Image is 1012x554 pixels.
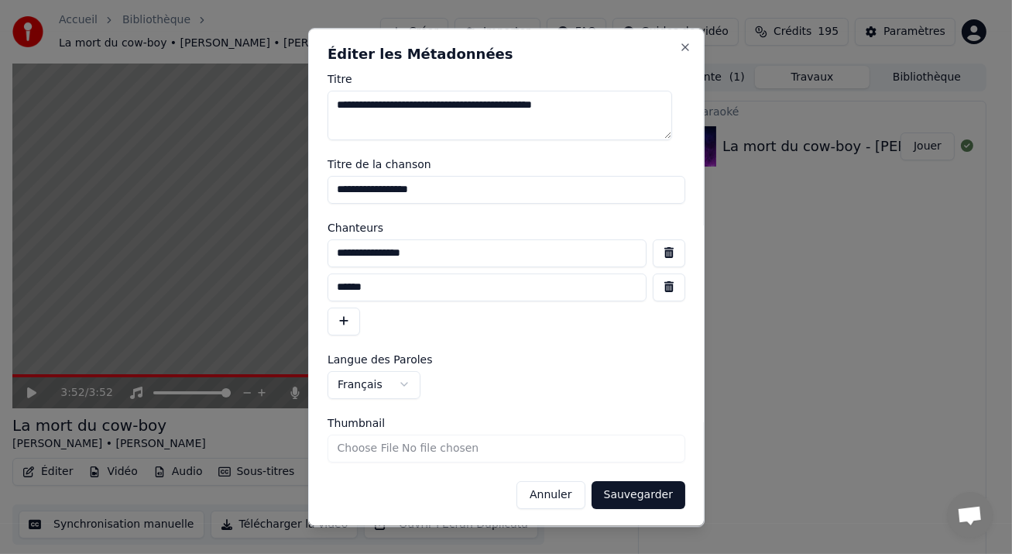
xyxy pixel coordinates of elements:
[328,354,433,365] span: Langue des Paroles
[328,222,685,233] label: Chanteurs
[591,481,684,509] button: Sauvegarder
[328,418,385,428] span: Thumbnail
[516,481,585,509] button: Annuler
[328,159,685,170] label: Titre de la chanson
[328,47,685,61] h2: Éditer les Métadonnées
[328,74,685,84] label: Titre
